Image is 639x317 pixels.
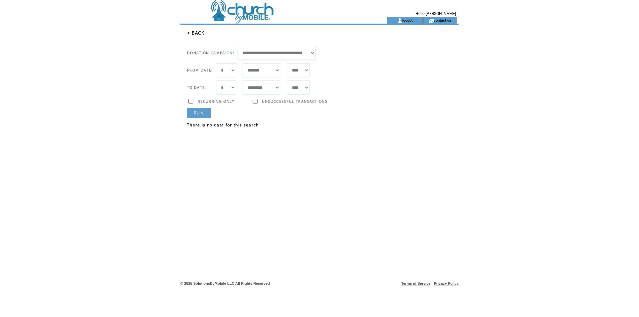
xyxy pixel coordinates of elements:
[429,18,434,23] img: contact_us_icon.gif
[180,281,270,285] span: © 2025 SolutionsByMobile LLC All Rights Reserved
[187,85,206,90] span: TO DATE:
[187,51,234,55] span: DONATION CAMPAIGN:
[198,99,235,104] span: RECURRING ONLY
[434,18,451,22] a: contact us
[402,18,413,22] a: logout
[262,99,327,104] span: UNSUCCESSFUL TRANSACTIONS
[434,281,459,285] a: Privacy Policy
[401,281,431,285] a: Terms of Service
[187,122,259,128] span: There is no data for this search
[432,281,433,285] span: |
[187,108,211,118] a: RUN
[187,68,213,73] span: FROM DATE:
[415,11,456,16] span: Hello [PERSON_NAME]
[397,18,402,23] img: account_icon.gif
[187,30,204,36] a: < BACK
